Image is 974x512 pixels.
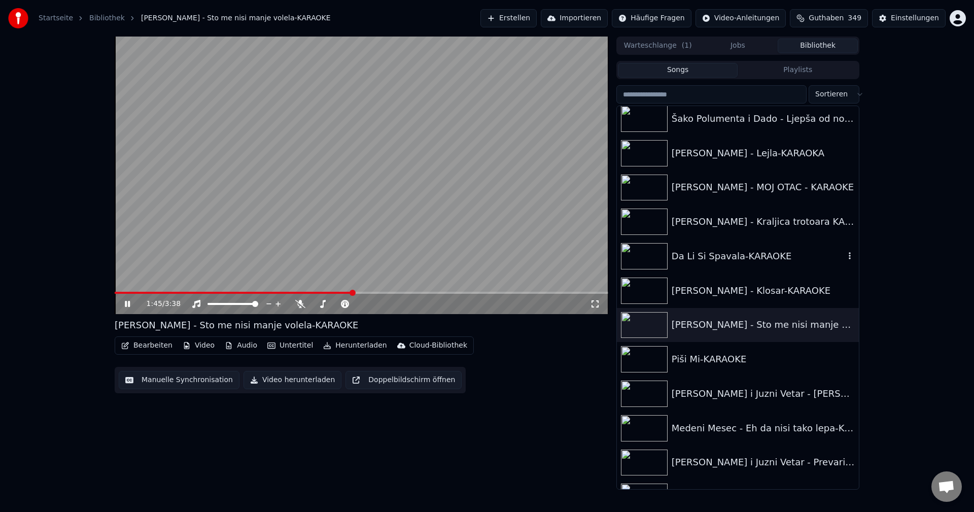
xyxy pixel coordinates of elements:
[618,63,738,78] button: Songs
[778,39,858,53] button: Bibliothek
[672,455,855,469] div: [PERSON_NAME] i Juzni Vetar - Prevari ga sa mnom-KARAOKE
[738,63,858,78] button: Playlists
[672,249,845,263] div: Da Li Si Spavala-KARAOKE
[891,13,939,23] div: Einstellungen
[179,338,219,353] button: Video
[790,9,868,27] button: Guthaben349
[872,9,946,27] button: Einstellungen
[809,13,844,23] span: Guthaben
[147,299,171,309] div: /
[39,13,73,23] a: Startseite
[141,13,331,23] span: [PERSON_NAME] - Sto me nisi manje volela-KARAOKE
[243,371,341,389] button: Video herunterladen
[221,338,261,353] button: Audio
[89,13,125,23] a: Bibliothek
[319,338,391,353] button: Herunterladen
[672,215,855,229] div: [PERSON_NAME] - Kraljica trotoara KARAOKE
[117,338,177,353] button: Bearbeiten
[931,471,962,502] a: Chat öffnen
[672,112,855,126] div: Šako Polumenta i Dado - Ljepša od noći-KARAOKE
[672,387,855,401] div: [PERSON_NAME] i Juzni Vetar - [PERSON_NAME]
[848,13,861,23] span: 349
[672,284,855,298] div: [PERSON_NAME] - Klosar-KARAOKE
[682,41,692,51] span: ( 1 )
[618,39,698,53] button: Warteschlange
[815,89,848,99] span: Sortieren
[698,39,778,53] button: Jobs
[409,340,467,351] div: Cloud-Bibliothek
[263,338,317,353] button: Untertitel
[115,318,358,332] div: [PERSON_NAME] - Sto me nisi manje volela-KARAOKE
[480,9,537,27] button: Erstellen
[8,8,28,28] img: youka
[345,371,462,389] button: Doppelbildschirm öffnen
[672,180,855,194] div: [PERSON_NAME] - MOJ OTAC - KARAOKE
[672,146,855,160] div: [PERSON_NAME] - Lejla-KARAOKA
[695,9,786,27] button: Video-Anleitungen
[39,13,331,23] nav: breadcrumb
[672,352,855,366] div: Piši Mi-KARAOKE
[612,9,691,27] button: Häufige Fragen
[672,421,855,435] div: Medeni Mesec - Eh da nisi tako lepa-KARAOKE
[672,318,855,332] div: [PERSON_NAME] - Sto me nisi manje volela-KARAOKE
[541,9,608,27] button: Importieren
[147,299,162,309] span: 1:45
[165,299,181,309] span: 3:38
[119,371,239,389] button: Manuelle Synchronisation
